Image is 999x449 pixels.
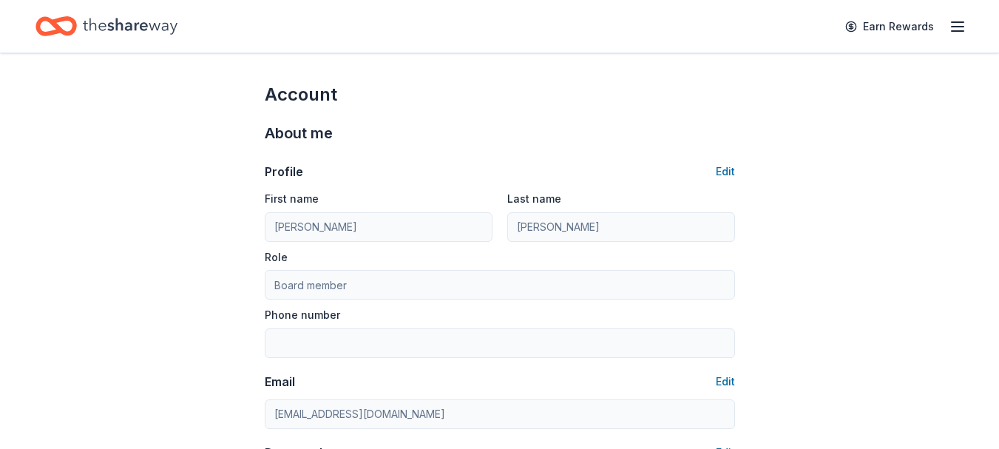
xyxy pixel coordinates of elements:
label: Role [265,250,288,265]
a: Home [35,9,177,44]
div: About me [265,121,735,145]
a: Earn Rewards [836,13,943,40]
button: Edit [716,163,735,180]
label: Phone number [265,308,340,323]
label: First name [265,192,319,206]
button: Edit [716,373,735,391]
div: Email [265,373,295,391]
label: Last name [507,192,561,206]
div: Profile [265,163,303,180]
div: Account [265,83,735,107]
